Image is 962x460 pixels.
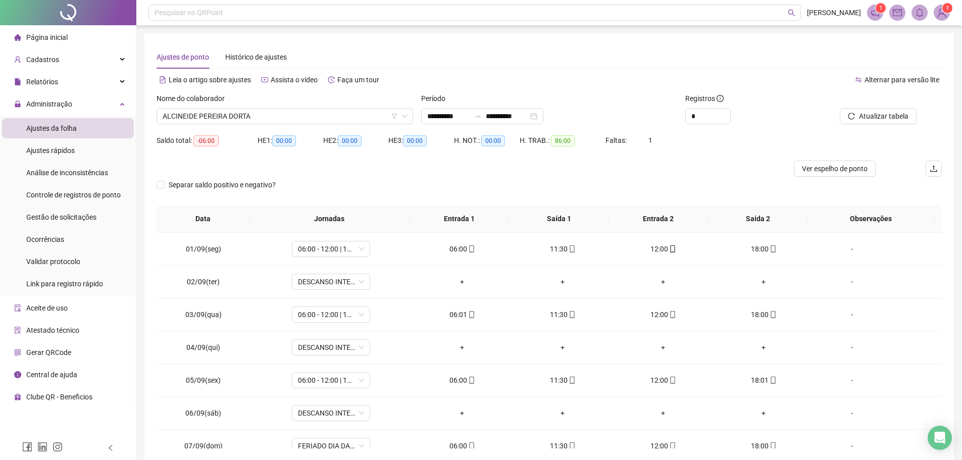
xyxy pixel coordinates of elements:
[708,205,807,233] th: Saída 2
[157,205,249,233] th: Data
[822,243,882,254] div: -
[14,78,21,85] span: file
[934,5,949,20] img: 91214
[621,243,705,254] div: 12:00
[893,8,902,17] span: mail
[928,426,952,450] div: Open Intercom Messenger
[420,276,504,287] div: +
[722,440,806,451] div: 18:00
[454,135,520,146] div: H. NOT.:
[521,375,605,386] div: 11:30
[822,342,882,353] div: -
[467,377,475,384] span: mobile
[855,76,862,83] span: swap
[859,111,908,122] span: Atualizar tabela
[467,311,475,318] span: mobile
[788,9,795,17] span: search
[337,76,379,84] span: Faça um tour
[822,440,882,451] div: -
[157,135,258,146] div: Saldo total:
[420,407,504,419] div: +
[648,136,652,144] span: 1
[421,93,452,104] label: Período
[848,113,855,120] span: reload
[26,371,77,379] span: Central de ajuda
[187,278,220,286] span: 02/09(ter)
[420,309,504,320] div: 06:01
[14,304,21,312] span: audit
[769,311,777,318] span: mobile
[722,309,806,320] div: 18:00
[722,375,806,386] div: 18:01
[185,409,221,417] span: 06/09(sáb)
[722,276,806,287] div: +
[298,373,364,388] span: 06:00 - 12:00 | 12:30 - 18:00
[420,342,504,353] div: +
[225,53,287,61] span: Histórico de ajustes
[159,76,166,83] span: file-text
[865,76,939,84] span: Alternar para versão lite
[807,7,861,18] span: [PERSON_NAME]
[605,136,628,144] span: Faltas:
[521,407,605,419] div: +
[338,135,362,146] span: 00:00
[26,213,96,221] span: Gestão de solicitações
[521,276,605,287] div: +
[807,205,934,233] th: Observações
[14,393,21,400] span: gift
[609,205,708,233] th: Entrada 2
[822,309,882,320] div: -
[621,407,705,419] div: +
[165,179,280,190] span: Separar saldo positivo e negativo?
[14,34,21,41] span: home
[876,3,886,13] sup: 1
[769,245,777,252] span: mobile
[26,146,75,155] span: Ajustes rápidos
[328,76,335,83] span: history
[816,213,926,224] span: Observações
[14,371,21,378] span: info-circle
[822,276,882,287] div: -
[946,5,949,12] span: 1
[26,78,58,86] span: Relatórios
[621,342,705,353] div: +
[915,8,924,17] span: bell
[521,440,605,451] div: 11:30
[822,375,882,386] div: -
[802,163,868,174] span: Ver espelho de ponto
[298,307,364,322] span: 06:00 - 12:00 | 12:30 - 18:00
[840,108,917,124] button: Atualizar tabela
[621,309,705,320] div: 12:00
[621,375,705,386] div: 12:00
[420,243,504,254] div: 06:00
[668,377,676,384] span: mobile
[722,342,806,353] div: +
[403,135,427,146] span: 00:00
[509,205,609,233] th: Saída 1
[521,342,605,353] div: +
[107,444,114,451] span: left
[298,438,364,453] span: FERIADO DIA DA INDEPENDÊNCIA
[879,5,883,12] span: 1
[26,280,103,288] span: Link para registro rápido
[298,340,364,355] span: DESCANSO INTER-JORNADA
[621,440,705,451] div: 12:00
[410,205,509,233] th: Entrada 1
[185,311,222,319] span: 03/09(qua)
[26,169,108,177] span: Análise de inconsistências
[722,407,806,419] div: +
[621,276,705,287] div: +
[26,393,92,401] span: Clube QR - Beneficios
[26,124,77,132] span: Ajustes da folha
[26,348,71,356] span: Gerar QRCode
[261,76,268,83] span: youtube
[871,8,880,17] span: notification
[668,311,676,318] span: mobile
[26,33,68,41] span: Página inicial
[568,377,576,384] span: mobile
[193,135,219,146] span: -06:00
[930,165,938,173] span: upload
[568,442,576,449] span: mobile
[14,349,21,356] span: qrcode
[26,235,64,243] span: Ocorrências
